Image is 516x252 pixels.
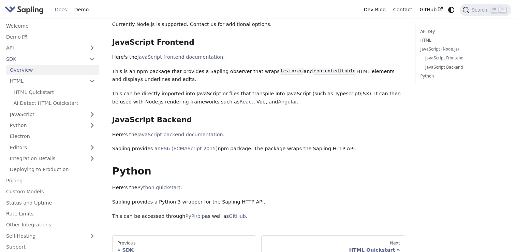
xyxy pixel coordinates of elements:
[5,5,44,15] img: Sapling.ai
[112,165,405,178] h2: Python
[2,220,99,230] a: Other Integrations
[85,43,99,53] button: Expand sidebar category 'API'
[137,54,223,60] a: JavaScript frontend documentation
[137,132,223,137] a: JavaScript backend documentation
[112,90,405,106] p: This can be directly imported into JavaScript or files that transpile into JavaScript (such as Ty...
[499,6,506,13] kbd: K
[71,4,92,15] a: Demo
[446,5,456,15] button: Switch between dark and light mode (currently system mode)
[2,231,99,241] a: Self-Hosting
[6,76,99,86] a: HTML
[112,68,405,84] p: This is an npm package that provides a Sapling observer that wraps and HTML elements and displays...
[360,4,389,15] a: Dev Blog
[6,121,99,130] a: Python
[425,64,501,71] a: JavaScript Backend
[112,131,405,139] p: Here's the .
[112,184,405,192] p: Here's the .
[2,32,99,42] a: Demo
[460,4,511,16] button: Search (Ctrl+K)
[6,109,99,119] a: JavaScript
[112,38,405,47] h3: JavaScript Frontend
[185,213,205,219] a: PyPI/pip
[2,209,99,219] a: Rate Limits
[2,198,99,208] a: Status and Uptime
[313,68,356,75] code: contenteditable
[112,198,405,206] p: Sapling provides a Python 3 wrapper for the Sapling HTTP API.
[2,21,99,31] a: Welcome
[2,43,85,53] a: API
[112,145,405,153] p: Sapling provides an npm package. The package wraps the Sapling HTTP API.
[2,242,99,252] a: Support
[85,142,99,152] button: Expand sidebar category 'Editors'
[420,73,504,80] a: Python
[416,4,446,15] a: GitHub
[10,98,99,108] a: AI Detect HTML Quickstart
[229,213,246,219] a: GitHub
[6,131,99,141] a: Electron
[420,46,504,53] a: JavaScript (Node.js)
[420,28,504,35] a: API Key
[51,4,71,15] a: Docs
[112,115,405,125] h3: JavaScript Backend
[469,7,491,13] span: Search
[278,99,297,104] a: Angular
[112,212,405,221] p: This can be accessed through as well as .
[2,176,99,185] a: Pricing
[420,37,504,44] a: HTML
[389,4,416,15] a: Contact
[6,142,85,152] a: Editors
[6,65,99,75] a: Overview
[6,154,99,164] a: Integration Details
[117,240,251,246] div: Previous
[112,53,405,61] p: Here's the .
[425,55,501,61] a: JavaScript Frontend
[6,165,99,174] a: Deploying to Production
[280,68,304,75] code: textarea
[266,240,400,246] div: Next
[2,187,99,197] a: Custom Models
[161,146,218,151] a: ES6 (ECMAScript 2015)
[239,99,253,104] a: React
[85,54,99,64] button: Collapse sidebar category 'SDK'
[2,54,85,64] a: SDK
[10,87,99,97] a: HTML Quickstart
[137,185,180,190] a: Python quickstart
[5,5,46,15] a: Sapling.ai
[112,20,405,29] p: Currently Node.js is supported. Contact us for additional options.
